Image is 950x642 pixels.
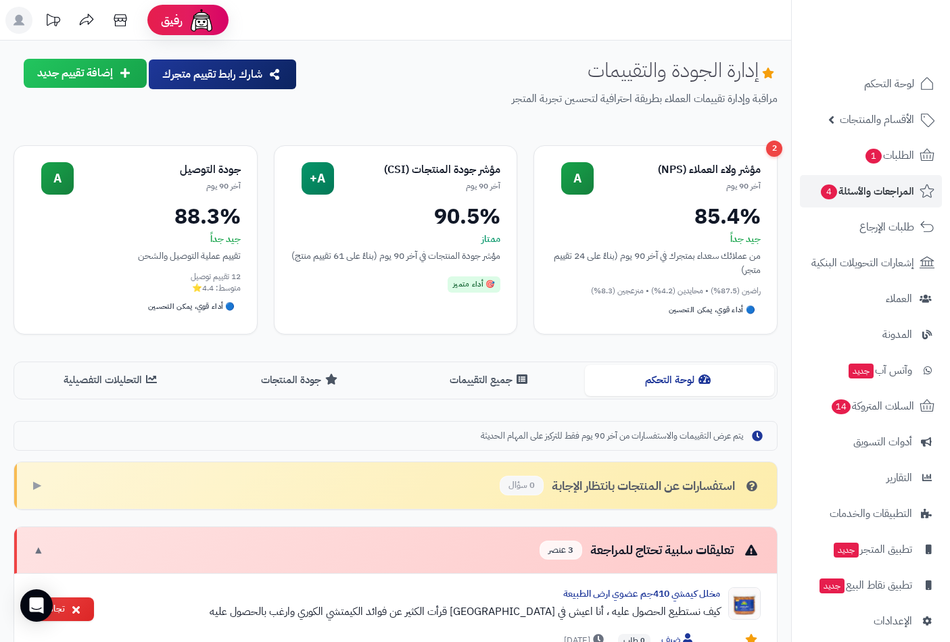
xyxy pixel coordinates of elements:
div: ممتاز [291,232,501,246]
a: الطلبات1 [800,139,942,172]
div: جيد جداً [30,232,241,246]
span: 0 سؤال [500,476,544,495]
span: العملاء [886,289,912,308]
a: طلبات الإرجاع [800,211,942,243]
button: شارك رابط تقييم متجرك [149,59,296,89]
div: كيف نستطيع الحصول عليه ، أنا اعيش في [GEOGRAPHIC_DATA] قرأت الكثير عن فوائد الكيمتشي الكوري وارغب... [105,603,720,620]
div: 🔵 أداء قوي، يمكن التحسين [663,302,761,318]
img: Product [728,587,761,620]
a: وآتس آبجديد [800,354,942,387]
span: طلبات الإرجاع [859,218,914,237]
span: ▶ [33,478,41,493]
span: تطبيق المتجر [832,540,912,559]
div: A [41,162,74,195]
span: إشعارات التحويلات البنكية [811,253,914,272]
span: الأقسام والمنتجات [840,110,914,129]
a: أدوات التسويق [800,426,942,458]
div: 🔵 أداء قوي، يمكن التحسين [143,299,240,315]
a: المدونة [800,318,942,351]
div: تقييم عملية التوصيل والشحن [30,249,241,263]
div: 88.3% [30,205,241,227]
span: جديد [820,578,845,593]
h1: إدارة الجودة والتقييمات [588,59,778,81]
button: لوحة التحكم [585,365,774,395]
span: التقارير [886,468,912,487]
button: تجاهل [30,597,94,621]
span: المدونة [882,325,912,344]
div: A [561,162,594,195]
div: مؤشر جودة المنتجات (CSI) [334,162,501,178]
div: A+ [302,162,334,195]
span: المراجعات والأسئلة [820,182,914,201]
span: السلات المتروكة [830,397,914,416]
span: الطلبات [864,146,914,165]
a: العملاء [800,282,942,315]
span: 4 [821,184,837,199]
a: تحديثات المنصة [36,7,70,37]
div: آخر 90 يوم [334,180,501,192]
span: لوحة التحكم [864,74,914,93]
div: جيد جداً [550,232,761,246]
span: جديد [849,364,874,378]
span: ▼ [33,543,44,558]
span: أدوات التسويق [853,433,912,451]
div: 12 تقييم توصيل متوسط: 4.4⭐ [30,271,241,294]
a: المراجعات والأسئلة4 [800,175,942,207]
div: مخلل كيمشي 410جم عضوي ارض الطبيعة [105,587,720,601]
div: 🎯 أداء متميز [448,276,500,293]
div: راضين (87.5%) • محايدين (4.2%) • منزعجين (8.3%) [550,285,761,297]
span: التطبيقات والخدمات [830,504,912,523]
button: جودة المنتجات [206,365,396,395]
div: آخر 90 يوم [74,180,241,192]
span: وآتس آب [847,361,912,380]
span: 14 [832,399,851,414]
div: استفسارات عن المنتجات بانتظار الإجابة [500,476,761,495]
span: يتم عرض التقييمات والاستفسارات من آخر 90 يوم فقط للتركيز على المهام الحديثة [481,430,743,443]
div: آخر 90 يوم [594,180,761,192]
a: التطبيقات والخدمات [800,497,942,530]
div: 90.5% [291,205,501,227]
div: من عملائك سعداء بمتجرك في آخر 90 يوم (بناءً على 24 تقييم متجر) [550,249,761,277]
button: إضافة تقييم جديد [24,59,147,88]
div: تعليقات سلبية تحتاج للمراجعة [540,541,761,560]
a: تطبيق المتجرجديد [800,533,942,566]
div: Open Intercom Messenger [20,589,53,622]
img: ai-face.png [188,7,215,34]
a: إشعارات التحويلات البنكية [800,247,942,279]
span: جديد [834,543,859,558]
div: مؤشر ولاء العملاء (NPS) [594,162,761,178]
span: تطبيق نقاط البيع [818,576,912,595]
span: الإعدادات [874,612,912,631]
a: تطبيق نقاط البيعجديد [800,569,942,601]
div: مؤشر جودة المنتجات في آخر 90 يوم (بناءً على 61 تقييم منتج) [291,249,501,263]
p: مراقبة وإدارة تقييمات العملاء بطريقة احترافية لتحسين تجربة المتجر [308,91,778,107]
a: لوحة التحكم [800,68,942,100]
span: 3 عنصر [540,541,582,560]
div: جودة التوصيل [74,162,241,178]
a: الإعدادات [800,605,942,637]
button: التحليلات التفصيلية [17,365,206,395]
button: جميع التقييمات [396,365,585,395]
a: التقارير [800,462,942,494]
div: 85.4% [550,205,761,227]
a: السلات المتروكة14 [800,390,942,422]
span: 1 [865,149,882,164]
span: رفيق [161,12,183,28]
div: 2 [766,141,782,157]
